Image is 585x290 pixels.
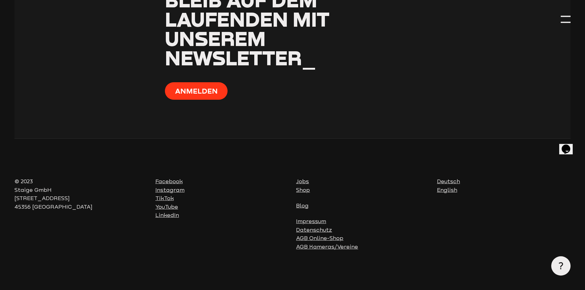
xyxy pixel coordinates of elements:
[296,227,332,233] a: Datenschutz
[165,46,316,70] span: Newsletter_
[559,136,579,154] iframe: chat widget
[296,203,309,209] a: Blog
[165,82,228,100] button: Anmelden
[296,244,358,250] a: AGB Kameras/Vereine
[296,187,310,193] a: Shop
[14,177,148,211] p: © 2023 Staige GmbH [STREET_ADDRESS] 45356 [GEOGRAPHIC_DATA]
[155,178,183,184] a: Facebook
[296,235,343,241] a: AGB Online-Shop
[437,187,457,193] a: English
[296,218,326,224] a: Impressum
[296,178,309,184] a: Jobs
[155,212,179,218] a: LinkedIn
[155,195,174,201] a: TikTok
[437,178,460,184] a: Deutsch
[155,204,178,210] a: YouTube
[155,187,185,193] a: Instagram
